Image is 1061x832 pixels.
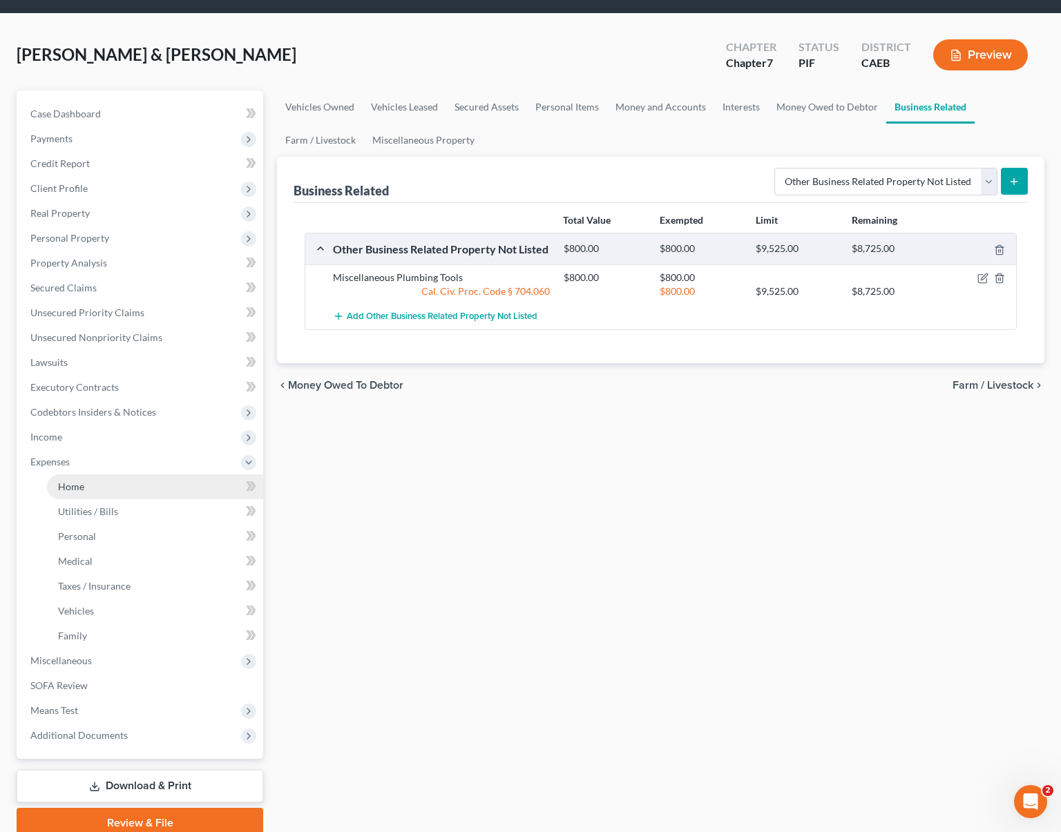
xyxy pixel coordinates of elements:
[953,380,1033,391] span: Farm / Livestock
[326,271,557,284] div: Miscellaneous Plumbing Tools
[30,282,97,293] span: Secured Claims
[326,284,557,298] div: Cal. Civ. Proc. Code § 704.060
[58,580,131,592] span: Taxes / Insurance
[749,242,845,255] div: $9,525.00
[294,182,389,199] div: Business Related
[364,124,483,157] a: Miscellaneous Property
[30,232,109,244] span: Personal Property
[58,505,118,517] span: Utilities / Bills
[58,630,87,641] span: Family
[756,214,778,226] strong: Limit
[288,380,403,391] span: Money Owed to Debtor
[47,499,263,524] a: Utilities / Bills
[446,90,527,124] a: Secured Assets
[845,284,941,298] div: $8,725.00
[30,679,88,691] span: SOFA Review
[30,157,90,169] span: Credit Report
[1014,785,1047,818] iframe: Intercom live chat
[30,655,92,666] span: Miscellaneous
[749,284,845,298] div: $9,525.00
[30,431,62,443] span: Income
[557,271,653,284] div: $800.00
[58,605,94,617] span: Vehicles
[1033,380,1044,391] i: chevron_right
[19,251,263,275] a: Property Analysis
[861,39,911,55] div: District
[58,530,96,542] span: Personal
[30,704,78,716] span: Means Test
[19,101,263,126] a: Case Dashboard
[933,39,1028,70] button: Preview
[768,90,886,124] a: Money Owed to Debtor
[30,133,73,144] span: Payments
[47,623,263,648] a: Family
[852,214,897,226] strong: Remaining
[19,375,263,400] a: Executory Contracts
[17,770,263,802] a: Download & Print
[363,90,446,124] a: Vehicles Leased
[653,284,749,298] div: $800.00
[726,39,776,55] div: Chapter
[19,151,263,176] a: Credit Report
[30,307,144,318] span: Unsecured Priority Claims
[19,300,263,325] a: Unsecured Priority Claims
[347,311,537,322] span: Add Other Business Related Property Not Listed
[17,44,296,64] span: [PERSON_NAME] & [PERSON_NAME]
[277,90,363,124] a: Vehicles Owned
[557,242,653,255] div: $800.00
[799,39,839,55] div: Status
[30,257,107,269] span: Property Analysis
[30,108,101,119] span: Case Dashboard
[47,524,263,549] a: Personal
[886,90,975,124] a: Business Related
[714,90,768,124] a: Interests
[30,182,88,194] span: Client Profile
[527,90,607,124] a: Personal Items
[30,356,68,368] span: Lawsuits
[653,242,749,255] div: $800.00
[19,325,263,350] a: Unsecured Nonpriority Claims
[58,481,84,492] span: Home
[47,574,263,599] a: Taxes / Insurance
[726,55,776,71] div: Chapter
[799,55,839,71] div: PIF
[277,124,364,157] a: Farm / Livestock
[845,242,941,255] div: $8,725.00
[47,599,263,623] a: Vehicles
[333,304,537,329] button: Add Other Business Related Property Not Listed
[660,214,703,226] strong: Exempted
[47,474,263,499] a: Home
[30,456,70,467] span: Expenses
[277,380,288,391] i: chevron_left
[767,56,773,69] span: 7
[326,242,557,256] div: Other Business Related Property Not Listed
[563,214,611,226] strong: Total Value
[30,729,128,741] span: Additional Documents
[30,207,90,219] span: Real Property
[653,271,749,284] div: $800.00
[19,673,263,698] a: SOFA Review
[1042,785,1053,796] span: 2
[953,380,1044,391] button: Farm / Livestock chevron_right
[19,275,263,300] a: Secured Claims
[19,350,263,375] a: Lawsuits
[30,381,119,393] span: Executory Contracts
[30,406,156,418] span: Codebtors Insiders & Notices
[30,331,162,343] span: Unsecured Nonpriority Claims
[58,555,93,567] span: Medical
[277,380,403,391] button: chevron_left Money Owed to Debtor
[47,549,263,574] a: Medical
[607,90,714,124] a: Money and Accounts
[861,55,911,71] div: CAEB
